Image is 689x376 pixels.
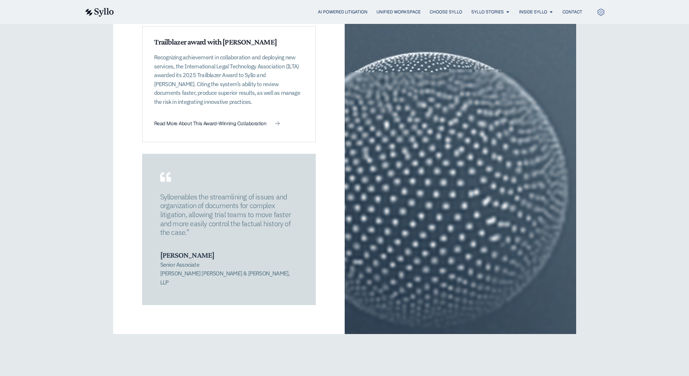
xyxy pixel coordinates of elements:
p: Recognizing achievement in collaboration and deploying new services, the International Legal Tech... [154,53,304,106]
a: Unified Workspace [377,9,421,15]
div: Menu Toggle [128,9,582,16]
a: AI Powered Litigation [318,9,367,15]
span: Read More About This Award-Winning Collaboration [154,121,267,126]
h3: [PERSON_NAME] [160,250,298,260]
span: enables the streamlining of issues and organization of documents for complex litigation, allowing... [160,192,291,237]
span: Trailblazer award with [PERSON_NAME] [154,37,277,46]
a: Syllo Stories [471,9,504,15]
p: Senior Associate [PERSON_NAME] [PERSON_NAME] & [PERSON_NAME], LLP [160,260,298,287]
a: Choose Syllo [430,9,462,15]
img: syllo [84,8,114,17]
span: Syllo [160,192,174,202]
a: Contact [562,9,582,15]
nav: Menu [128,9,582,16]
a: Inside Syllo [519,9,547,15]
a: Read More About This Award-Winning Collaboration [154,121,280,126]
